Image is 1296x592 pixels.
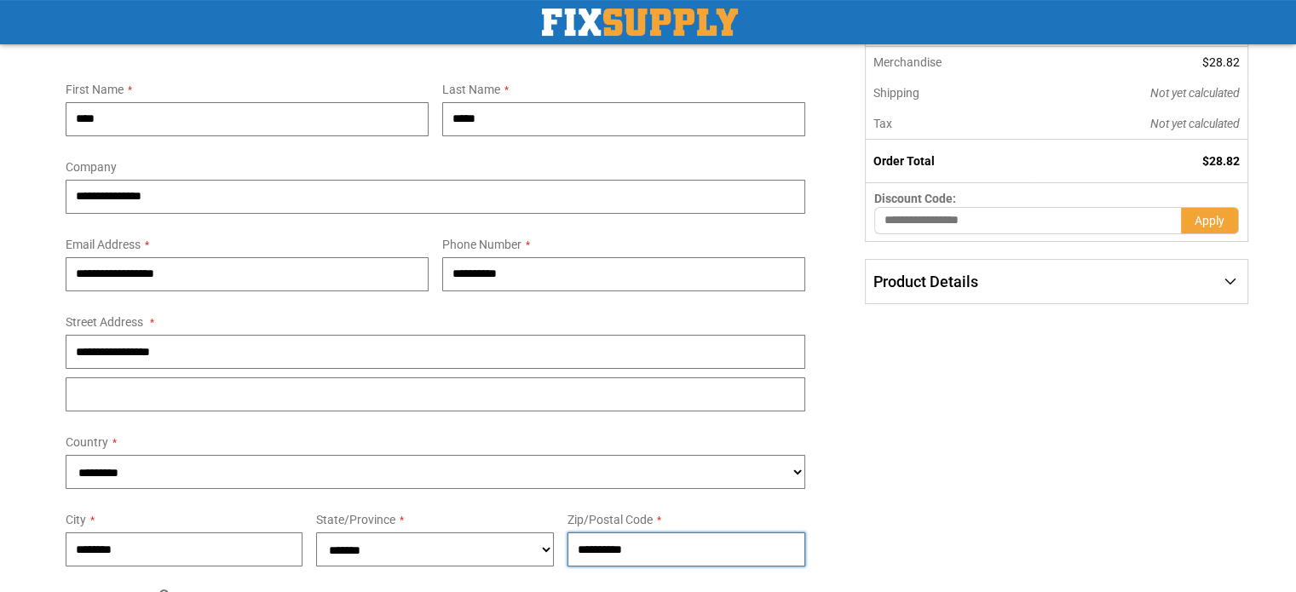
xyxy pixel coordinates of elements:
[1202,154,1240,168] span: $28.82
[873,86,919,100] span: Shipping
[542,9,738,36] img: Fix Industrial Supply
[866,47,1035,78] th: Merchandise
[66,315,143,329] span: Street Address
[542,9,738,36] a: store logo
[1195,214,1224,227] span: Apply
[1150,86,1240,100] span: Not yet calculated
[866,108,1035,140] th: Tax
[442,83,500,96] span: Last Name
[567,513,653,526] span: Zip/Postal Code
[873,273,978,290] span: Product Details
[1181,207,1239,234] button: Apply
[1150,117,1240,130] span: Not yet calculated
[66,238,141,251] span: Email Address
[316,513,395,526] span: State/Province
[66,435,108,449] span: Country
[873,154,935,168] strong: Order Total
[66,513,86,526] span: City
[442,238,521,251] span: Phone Number
[1202,55,1240,69] span: $28.82
[66,83,124,96] span: First Name
[66,160,117,174] span: Company
[874,192,956,205] span: Discount Code:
